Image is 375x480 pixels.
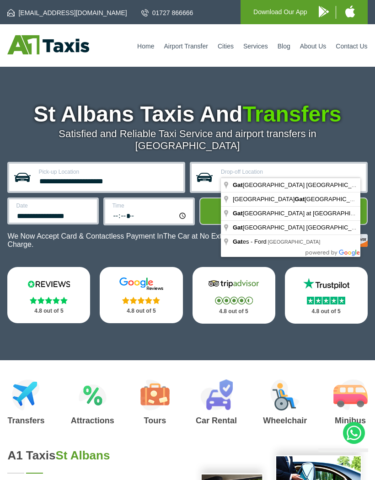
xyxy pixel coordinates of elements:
img: A1 Taxis iPhone App [345,5,355,17]
a: Contact Us [336,43,367,50]
img: Google [114,277,169,291]
img: Tours [140,379,170,411]
iframe: chat widget [315,448,368,473]
a: Airport Transfer [164,43,208,50]
h2: A1 Taxis [7,448,180,463]
button: Get Quote [199,197,367,225]
span: Gat [233,210,243,217]
span: Gat [233,181,243,188]
a: Home [137,43,154,50]
span: Gat [295,196,305,203]
a: 01727 866666 [141,8,193,17]
p: 4.8 out of 5 [17,305,80,317]
a: About Us [300,43,327,50]
a: [EMAIL_ADDRESS][DOMAIN_NAME] [7,8,127,17]
label: Pick-up Location [38,169,178,175]
span: Transfers [242,102,341,126]
h3: Minibus [333,416,368,425]
a: Google Stars 4.8 out of 5 [100,267,182,323]
label: Drop-off Location [221,169,360,175]
p: 4.8 out of 5 [295,306,358,317]
p: 4.8 out of 5 [110,305,172,317]
img: Attractions [79,379,107,411]
label: Time [112,203,187,208]
img: Stars [215,297,253,304]
a: Services [243,43,268,50]
span: [GEOGRAPHIC_DATA] [268,239,321,245]
a: Trustpilot Stars 4.8 out of 5 [285,267,368,324]
span: Gat [233,238,243,245]
img: Wheelchair [270,379,300,411]
h3: Transfers [7,416,44,425]
span: The Car at No Extra Charge. [7,232,228,248]
p: Download Our App [253,6,307,18]
a: Cities [218,43,234,50]
h3: Car Rental [196,416,237,425]
img: Car Rental [200,379,233,411]
h1: St Albans Taxis And [7,103,367,125]
img: Stars [307,297,345,304]
img: Tripadvisor [206,277,261,291]
label: Date [16,203,91,208]
img: A1 Taxis Android App [319,6,329,17]
img: Stars [30,297,68,304]
a: Blog [278,43,290,50]
img: Stars [122,297,160,304]
img: Minibus [333,379,368,411]
span: St Albans [55,448,110,462]
img: Reviews.io [21,277,76,291]
img: Airport Transfers [12,379,40,411]
h3: Wheelchair [263,416,307,425]
p: Satisfied and Reliable Taxi Service and airport transfers in [GEOGRAPHIC_DATA] [7,128,367,152]
h3: Tours [140,416,170,425]
img: A1 Taxis St Albans LTD [7,35,89,54]
img: Trustpilot [299,277,354,291]
a: Tripadvisor Stars 4.8 out of 5 [193,267,275,324]
span: es - Ford [233,238,268,245]
span: Gat [233,224,243,231]
a: Reviews.io Stars 4.8 out of 5 [7,267,90,323]
p: We Now Accept Card & Contactless Payment In [7,232,229,249]
p: 4.8 out of 5 [203,306,265,317]
h3: Attractions [71,416,114,425]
